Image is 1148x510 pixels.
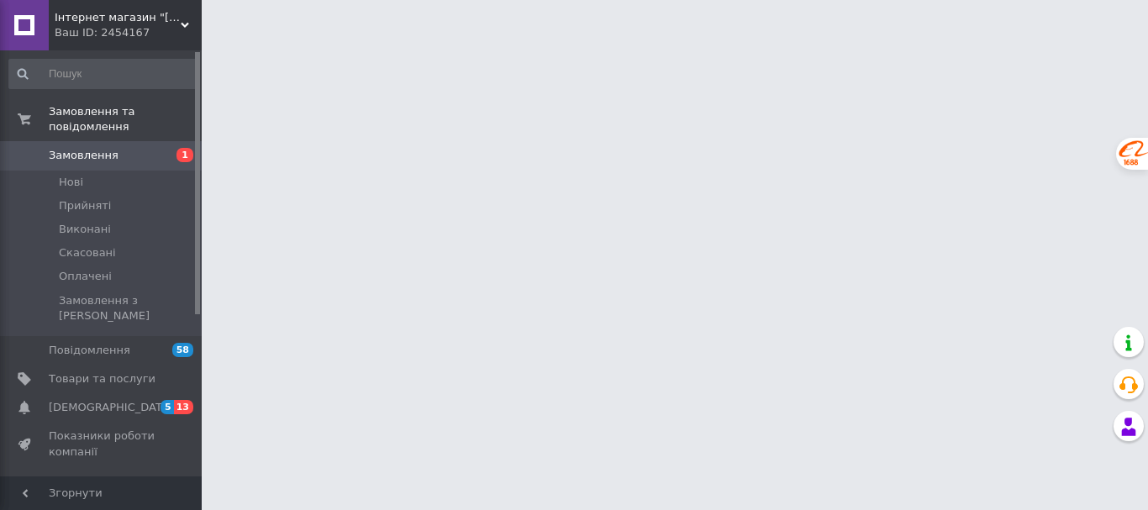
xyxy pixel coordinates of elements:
div: Ваш ID: 2454167 [55,25,202,40]
span: 13 [174,400,193,414]
span: 1 [176,148,193,162]
span: Панель управління [49,473,155,503]
span: 58 [172,343,193,357]
input: Пошук [8,59,198,89]
span: Замовлення з [PERSON_NAME] [59,293,197,323]
span: [DEMOGRAPHIC_DATA] [49,400,173,415]
span: Товари та послуги [49,371,155,386]
span: Замовлення [49,148,118,163]
span: Нові [59,175,83,190]
span: Замовлення та повідомлення [49,104,202,134]
span: Інтернет магазин "304.com.ua" [55,10,181,25]
span: Повідомлення [49,343,130,358]
span: Скасовані [59,245,116,260]
span: Прийняті [59,198,111,213]
span: Виконані [59,222,111,237]
span: 5 [161,400,174,414]
span: Показники роботи компанії [49,429,155,459]
span: Оплачені [59,269,112,284]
